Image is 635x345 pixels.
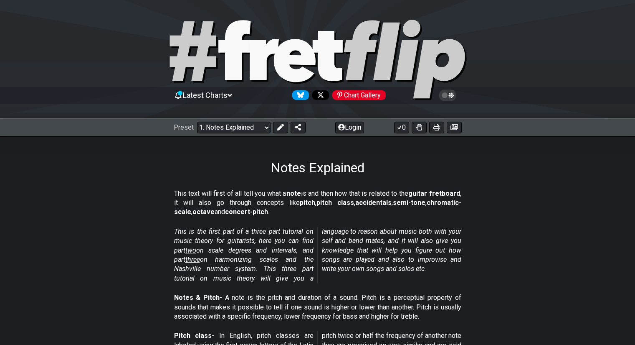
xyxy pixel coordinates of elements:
button: Create image [447,122,462,133]
strong: note [286,189,301,197]
h1: Notes Explained [271,160,364,176]
strong: accidentals [355,199,392,207]
span: two [185,246,196,254]
button: 0 [394,122,409,133]
em: This is the first part of a three part tutorial on music theory for guitarists, here you can find... [174,227,461,282]
strong: Pitch class [174,332,212,340]
button: Toggle Dexterity for all fretkits [412,122,427,133]
p: - A note is the pitch and duration of a sound. Pitch is a perceptual property of sounds that make... [174,293,461,321]
a: Follow #fretflip at X [309,90,329,100]
strong: semi-tone [393,199,425,207]
span: three [185,256,200,263]
strong: Notes & Pitch [174,294,220,302]
strong: guitar fretboard [408,189,460,197]
strong: octave [192,208,215,216]
button: Edit Preset [273,122,288,133]
button: Login [335,122,364,133]
button: Print [429,122,444,133]
strong: pitch class [316,199,354,207]
span: Toggle light / dark theme [443,92,453,99]
a: Follow #fretflip at Bluesky [289,90,309,100]
a: #fretflip at Pinterest [329,90,386,100]
select: Preset [197,122,271,133]
strong: concert-pitch [225,208,268,216]
strong: pitch [300,199,315,207]
span: Preset [174,123,194,131]
div: Chart Gallery [332,90,386,100]
button: Share Preset [291,122,306,133]
p: This text will first of all tell you what a is and then how that is related to the , it will also... [174,189,461,217]
span: Latest Charts [183,91,228,100]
